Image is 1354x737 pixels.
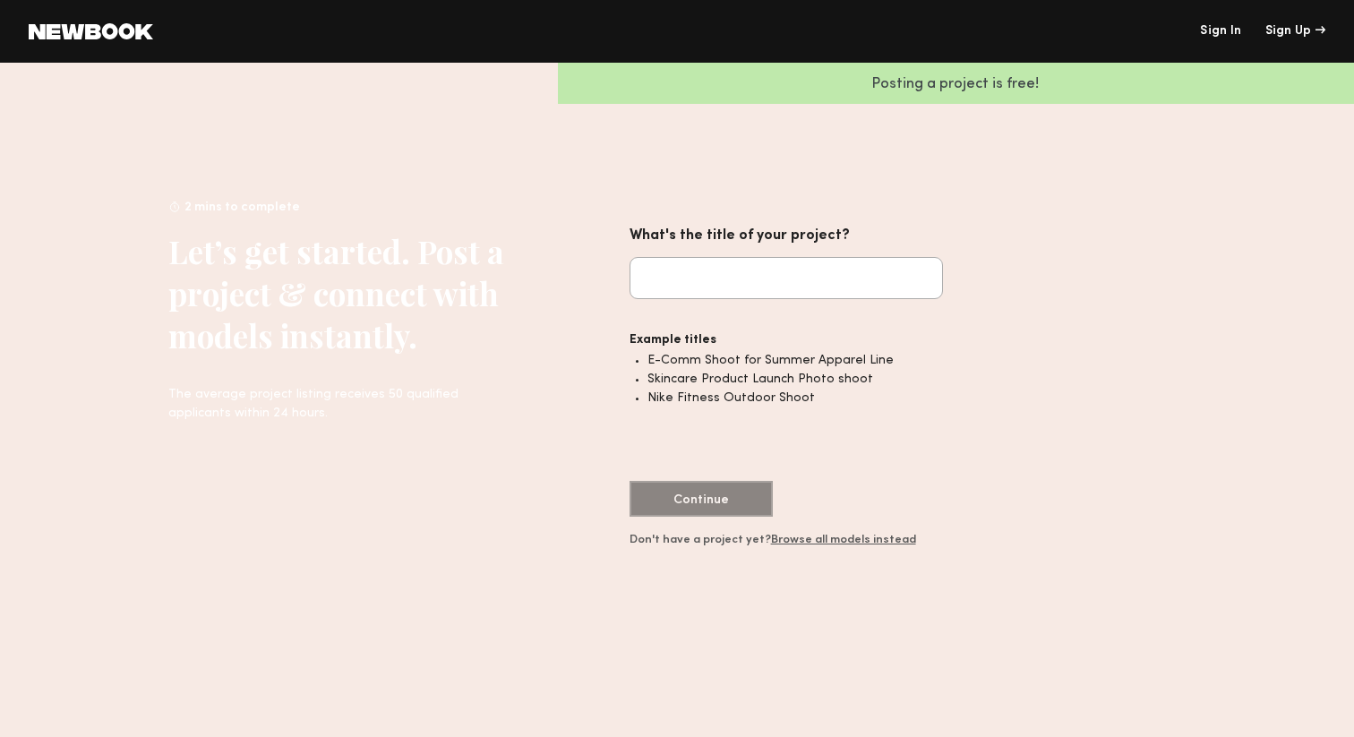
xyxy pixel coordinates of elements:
[630,257,943,299] input: What's the title of your project?
[168,197,504,225] div: 2 mins to complete
[630,224,943,248] div: What's the title of your project?
[647,370,943,389] li: Skincare Product Launch Photo shoot
[630,330,943,351] div: Example titles
[1200,25,1241,38] a: Sign In
[771,535,916,545] a: Browse all models instead
[168,230,504,356] div: Let’s get started. Post a project & connect with models instantly.
[558,77,1354,92] p: Posting a project is free!
[1265,25,1325,38] a: Sign Up
[647,351,943,370] li: E-Comm Shoot for Summer Apparel Line
[630,535,943,546] div: Don't have a project yet?
[168,385,504,423] div: The average project listing receives 50 qualified applicants within 24 hours.
[647,389,943,407] li: Nike Fitness Outdoor Shoot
